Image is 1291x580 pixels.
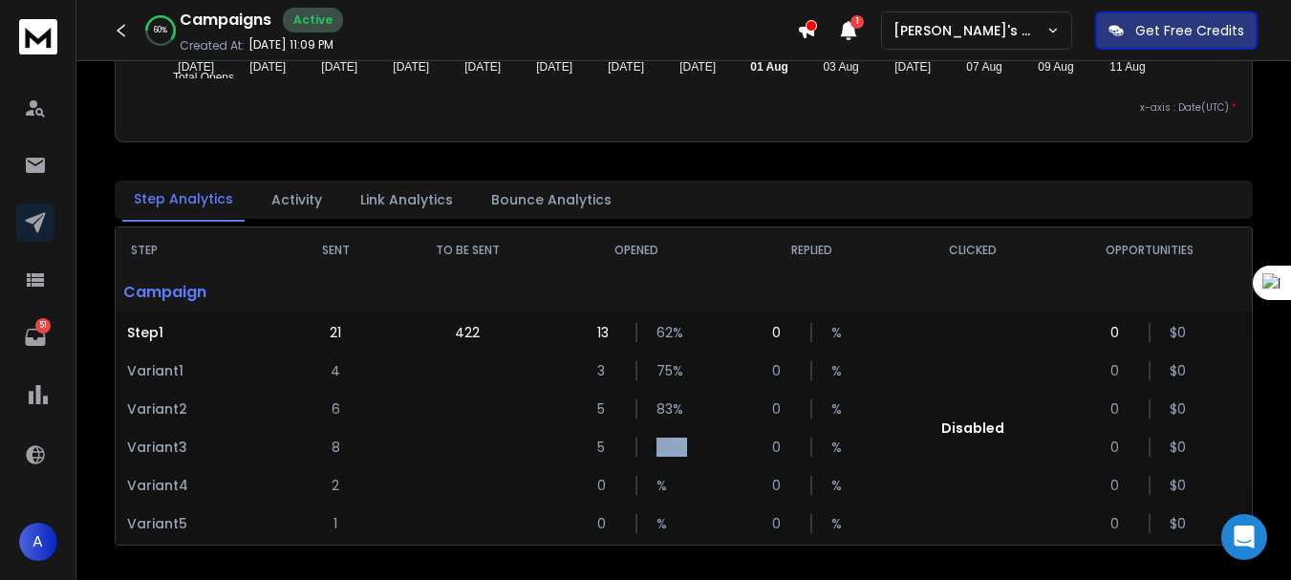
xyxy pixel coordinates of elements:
span: Total Opens [159,71,234,84]
p: Variant 4 [127,476,274,495]
p: 5 [597,399,616,419]
p: Variant 2 [127,399,274,419]
p: 0 [597,476,616,495]
p: Variant 3 [127,438,274,457]
tspan: [DATE] [393,60,429,74]
tspan: [DATE] [249,60,286,74]
p: % [831,323,850,342]
tspan: [DATE] [464,60,501,74]
button: Bounce Analytics [480,179,623,221]
tspan: 11 Aug [1109,60,1145,74]
button: Get Free Credits [1095,11,1258,50]
p: $ 0 [1170,476,1189,495]
p: 60 % [154,25,167,36]
p: 21 [330,323,341,342]
p: 0 [597,514,616,533]
p: 0 [1110,438,1130,457]
p: 0 [772,514,791,533]
th: STEP [116,227,286,273]
p: 51 [35,318,51,333]
p: 0 [1110,476,1130,495]
p: % [831,399,850,419]
p: $ 0 [1170,361,1189,380]
p: 0 [1110,323,1130,342]
p: 0 [772,476,791,495]
p: 5 [597,438,616,457]
tspan: [DATE] [679,60,716,74]
p: % [656,514,676,533]
p: [DATE] 11:09 PM [248,37,334,53]
p: 63 % [656,438,676,457]
div: Active [283,8,343,32]
p: Variant 5 [127,514,274,533]
p: 4 [331,361,340,380]
p: % [831,476,850,495]
button: Link Analytics [349,179,464,221]
p: 0 [772,361,791,380]
p: Disabled [941,419,1004,438]
p: 0 [1110,399,1130,419]
p: 0 [1110,514,1130,533]
p: 13 [597,323,616,342]
p: 1 [334,514,337,533]
th: OPENED [549,227,724,273]
th: TO BE SENT [386,227,549,273]
tspan: [DATE] [536,60,572,74]
a: 51 [16,318,54,356]
th: OPPORTUNITIES [1047,227,1252,273]
p: 75 % [656,361,676,380]
p: 8 [332,438,340,457]
tspan: [DATE] [178,60,214,74]
button: Step Analytics [122,178,245,222]
p: 0 [1110,361,1130,380]
th: CLICKED [899,227,1047,273]
p: Get Free Credits [1135,21,1244,40]
p: 6 [332,399,340,419]
tspan: [DATE] [321,60,357,74]
p: Step 1 [127,323,274,342]
tspan: [DATE] [608,60,644,74]
p: $ 0 [1170,514,1189,533]
p: x-axis : Date(UTC) [131,100,1237,115]
p: 3 [597,361,616,380]
p: 0 [772,438,791,457]
p: 422 [455,323,480,342]
button: A [19,523,57,561]
p: $ 0 [1170,323,1189,342]
p: Campaign [116,273,286,311]
p: % [831,514,850,533]
p: 2 [332,476,339,495]
p: % [656,476,676,495]
tspan: 01 Aug [750,60,788,74]
p: % [831,438,850,457]
tspan: 07 Aug [966,60,1001,74]
p: % [831,361,850,380]
p: 0 [772,323,791,342]
tspan: 03 Aug [823,60,858,74]
p: Variant 1 [127,361,274,380]
span: 1 [850,15,864,29]
img: logo [19,19,57,54]
tspan: [DATE] [894,60,931,74]
th: REPLIED [724,227,899,273]
button: Activity [260,179,334,221]
p: [PERSON_NAME]'s Workspace [893,21,1046,40]
p: $ 0 [1170,438,1189,457]
div: Open Intercom Messenger [1221,514,1267,560]
th: SENT [286,227,386,273]
p: 0 [772,399,791,419]
p: 83 % [656,399,676,419]
p: Created At: [180,38,245,54]
p: 62 % [656,323,676,342]
tspan: 09 Aug [1038,60,1073,74]
p: $ 0 [1170,399,1189,419]
h1: Campaigns [180,9,271,32]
